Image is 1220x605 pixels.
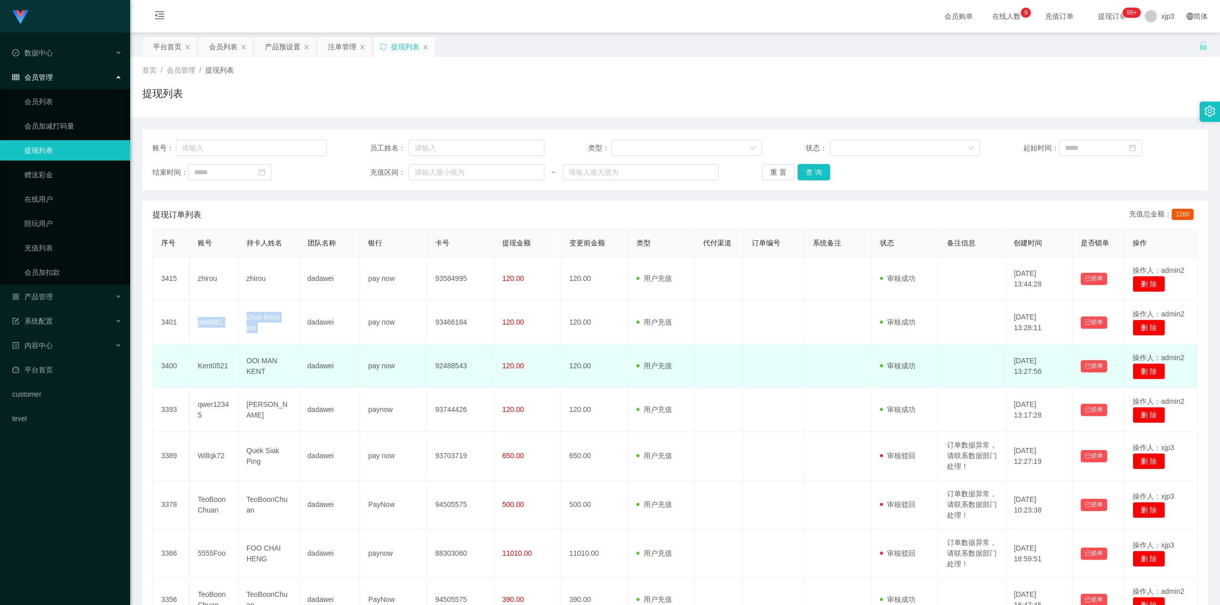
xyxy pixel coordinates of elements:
[1133,363,1165,379] button: 删 除
[24,262,122,282] a: 会员加扣款
[12,384,122,404] a: customer
[12,317,53,325] span: 系统配置
[427,301,494,344] td: 93466184
[409,164,544,180] input: 请输入最小值为
[190,257,238,301] td: zhirou
[561,344,628,388] td: 120.00
[427,529,494,578] td: 88303060
[435,239,449,247] span: 卡号
[190,432,238,481] td: Willqk72
[265,37,300,56] div: 产品预设置
[190,301,238,344] td: pin6681
[24,238,122,258] a: 充值列表
[1133,320,1165,336] button: 删 除
[561,257,628,301] td: 120.00
[12,341,53,349] span: 内容中心
[12,408,122,429] a: level
[502,549,532,557] span: 11010.00
[502,452,524,460] span: 650.00
[299,481,360,529] td: dadawei
[258,169,265,176] i: 图标: calendar
[205,66,234,74] span: 提现列表
[359,44,365,50] i: 图标: close
[561,432,628,481] td: 650.00
[636,452,672,460] span: 用户充值
[299,301,360,344] td: dadawei
[1133,443,1174,452] span: 操作人：xjp3
[153,529,190,578] td: 3366
[1133,407,1165,423] button: 删 除
[1005,301,1073,344] td: [DATE] 13:28:11
[153,257,190,301] td: 3415
[1081,404,1107,416] button: 已锁单
[238,257,299,301] td: zhirou
[427,432,494,481] td: 93703719
[502,362,524,370] span: 120.00
[561,529,628,578] td: 11010.00
[142,66,157,74] span: 首页
[167,66,195,74] span: 会员管理
[1199,41,1208,50] i: 图标: unlock
[185,44,191,50] i: 图标: close
[636,318,672,326] span: 用户充值
[153,432,190,481] td: 3389
[1093,13,1132,20] span: 提现订单
[502,500,524,508] span: 500.00
[12,73,53,81] span: 会员管理
[880,239,894,247] span: 状态
[569,239,605,247] span: 变更前金额
[238,432,299,481] td: Quek Siak Ping
[153,344,190,388] td: 3400
[12,342,19,349] i: 图标: profile
[12,49,53,57] span: 数据中心
[238,301,299,344] td: choo boon pin
[1023,143,1059,153] span: 起始时间：
[328,37,356,56] div: 注单管理
[880,274,916,282] span: 审核成功
[968,145,974,152] i: 图标: down
[1133,276,1165,292] button: 删 除
[299,432,360,481] td: dadawei
[360,344,427,388] td: pay now
[502,239,531,247] span: 提现金额
[190,388,238,432] td: qwer12345
[1005,257,1073,301] td: [DATE] 13:44:28
[1133,502,1165,518] button: 删 除
[238,344,299,388] td: OOI MAN KENT
[391,37,419,56] div: 提现列表
[1133,492,1174,500] span: 操作人：xjp3
[1005,529,1073,578] td: [DATE] 18:59:51
[561,301,628,344] td: 120.00
[1133,587,1184,595] span: 操作人：admin2
[502,318,524,326] span: 120.00
[198,239,212,247] span: 账号
[360,301,427,344] td: pay now
[1172,209,1194,220] span: 1260
[12,10,28,24] img: logo.9652507e.png
[1204,106,1215,117] i: 图标: setting
[190,344,238,388] td: Kent0521
[24,140,122,161] a: 提现列表
[1133,310,1184,318] span: 操作人：admin2
[1081,548,1107,560] button: 已锁单
[880,318,916,326] span: 审核成功
[1024,8,1028,18] p: 9
[176,140,326,156] input: 请输入
[563,164,719,180] input: 请输入最大值为
[880,362,916,370] span: 审核成功
[636,595,672,603] span: 用户充值
[1005,481,1073,529] td: [DATE] 10:23:38
[12,74,19,81] i: 图标: table
[1021,8,1031,18] sup: 9
[427,481,494,529] td: 94505575
[1133,266,1184,274] span: 操作人：admin2
[1133,397,1184,405] span: 操作人：admin2
[360,432,427,481] td: pay now
[238,529,299,578] td: FOO CHAI HENG
[12,293,19,300] i: 图标: appstore-o
[636,549,672,557] span: 用户充值
[152,143,176,153] span: 账号：
[153,388,190,432] td: 3393
[299,529,360,578] td: dadawei
[427,344,494,388] td: 92488543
